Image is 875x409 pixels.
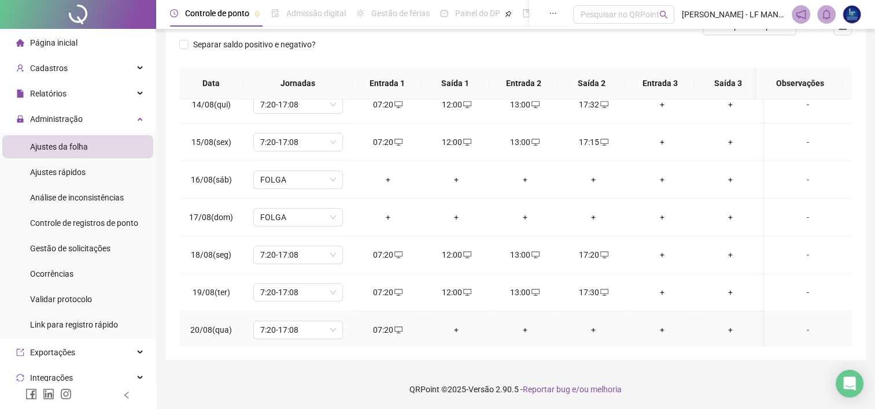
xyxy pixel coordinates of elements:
[30,38,77,47] span: Página inicial
[500,248,550,261] div: 13:00
[30,64,68,73] span: Cadastros
[468,385,494,394] span: Versão
[431,286,482,299] div: 12:00
[637,173,687,186] div: +
[462,101,471,109] span: desktop
[637,211,687,224] div: +
[260,133,336,151] span: 7:20-17:08
[843,6,861,23] img: 50767
[774,136,842,148] div: -
[185,9,249,18] span: Controle de ponto
[393,288,403,296] span: desktop
[192,100,231,109] span: 14/08(qui)
[191,175,232,184] span: 16/08(sáb)
[530,251,540,259] span: desktop
[637,136,687,148] div: +
[30,269,73,278] span: Ocorrências
[568,98,619,111] div: 17:32
[16,39,24,47] span: home
[706,211,756,224] div: +
[363,324,413,336] div: 07:20
[568,248,619,261] div: 17:20
[756,68,843,99] th: Observações
[706,98,756,111] div: +
[30,168,86,177] span: Ajustes rápidos
[260,209,336,226] span: FOLGA
[462,138,471,146] span: desktop
[260,321,336,339] span: 7:20-17:08
[393,251,403,259] span: desktop
[530,101,540,109] span: desktop
[16,64,24,72] span: user-add
[766,77,834,90] span: Observações
[774,248,842,261] div: -
[500,211,550,224] div: +
[706,324,756,336] div: +
[530,138,540,146] span: desktop
[431,211,482,224] div: +
[271,9,279,17] span: file-done
[30,114,83,124] span: Administração
[393,326,403,334] span: desktop
[243,68,353,99] th: Jornadas
[500,173,550,186] div: +
[25,388,37,400] span: facebook
[836,370,863,397] div: Open Intercom Messenger
[363,286,413,299] div: 07:20
[431,98,482,111] div: 12:00
[599,251,608,259] span: desktop
[500,286,550,299] div: 13:00
[431,173,482,186] div: +
[191,137,231,147] span: 15/08(sex)
[260,96,336,113] span: 7:20-17:08
[30,295,92,304] span: Validar protocolo
[549,9,557,17] span: ellipsis
[363,248,413,261] div: 07:20
[421,68,489,99] th: Saída 1
[16,348,24,356] span: export
[706,286,756,299] div: +
[30,142,88,151] span: Ajustes da folha
[599,138,608,146] span: desktop
[189,213,233,222] span: 17/08(dom)
[706,136,756,148] div: +
[363,173,413,186] div: +
[431,136,482,148] div: 12:00
[30,348,75,357] span: Exportações
[599,101,608,109] span: desktop
[530,288,540,296] span: desktop
[455,9,500,18] span: Painel do DP
[568,211,619,224] div: +
[363,98,413,111] div: 07:20
[190,325,232,334] span: 20/08(qua)
[774,211,842,224] div: -
[440,9,448,17] span: dashboard
[774,173,842,186] div: -
[353,68,421,99] th: Entrada 1
[659,10,668,19] span: search
[523,385,622,394] span: Reportar bug e/ou melhoria
[286,9,346,18] span: Admissão digital
[431,324,482,336] div: +
[123,391,131,399] span: left
[637,286,687,299] div: +
[500,136,550,148] div: 13:00
[774,324,842,336] div: -
[30,244,110,253] span: Gestão de solicitações
[60,388,72,400] span: instagram
[189,38,320,51] span: Separar saldo positivo e negativo?
[30,193,124,202] span: Análise de inconsistências
[170,9,178,17] span: clock-circle
[260,284,336,301] span: 7:20-17:08
[30,320,118,329] span: Link para registro rápido
[462,251,471,259] span: desktop
[363,211,413,224] div: +
[637,248,687,261] div: +
[30,373,73,382] span: Integrações
[694,68,762,99] th: Saída 3
[558,68,626,99] th: Saída 2
[462,288,471,296] span: desktop
[568,173,619,186] div: +
[16,374,24,382] span: sync
[774,286,842,299] div: -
